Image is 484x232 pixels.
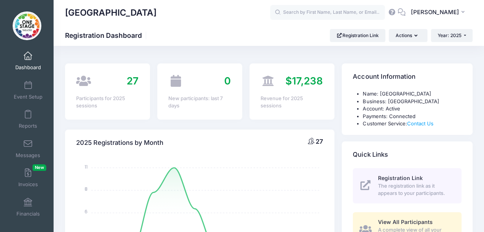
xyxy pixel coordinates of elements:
[407,120,433,127] a: Contact Us
[378,182,453,197] span: The registration link as it appears to your participants.
[14,94,42,100] span: Event Setup
[19,123,37,130] span: Reports
[76,132,163,154] h4: 2025 Registrations by Month
[431,29,473,42] button: Year: 2025
[406,4,473,21] button: [PERSON_NAME]
[33,164,46,171] span: New
[316,138,323,145] span: 27
[16,152,40,159] span: Messages
[330,29,385,42] a: Registration Link
[10,135,46,162] a: Messages
[76,95,139,110] div: Participants for 2025 sessions
[353,66,415,88] h4: Account Information
[353,168,461,203] a: Registration Link The registration link as it appears to your participants.
[378,175,422,181] span: Registration Link
[65,4,156,21] h1: [GEOGRAPHIC_DATA]
[363,98,461,105] li: Business: [GEOGRAPHIC_DATA]
[438,32,461,38] span: Year: 2025
[10,106,46,133] a: Reports
[168,95,231,110] div: New participants: last 7 days
[363,120,461,128] li: Customer Service:
[85,208,88,215] tspan: 6
[378,219,432,225] span: View All Participants
[363,113,461,120] li: Payments: Connected
[363,90,461,98] li: Name: [GEOGRAPHIC_DATA]
[285,75,323,87] span: $17,238
[10,194,46,221] a: Financials
[411,8,459,16] span: [PERSON_NAME]
[10,164,46,191] a: InvoicesNew
[16,211,40,217] span: Financials
[127,75,139,87] span: 27
[363,105,461,113] li: Account: Active
[353,144,388,165] h4: Quick Links
[261,95,323,110] div: Revenue for 2025 sessions
[65,31,148,39] h1: Registration Dashboard
[85,186,88,192] tspan: 8
[389,29,427,42] button: Actions
[85,163,88,170] tspan: 11
[224,75,231,87] span: 0
[15,65,41,71] span: Dashboard
[13,11,41,40] img: One Stage Theatre
[18,182,38,188] span: Invoices
[270,5,385,20] input: Search by First Name, Last Name, or Email...
[10,77,46,104] a: Event Setup
[10,47,46,74] a: Dashboard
